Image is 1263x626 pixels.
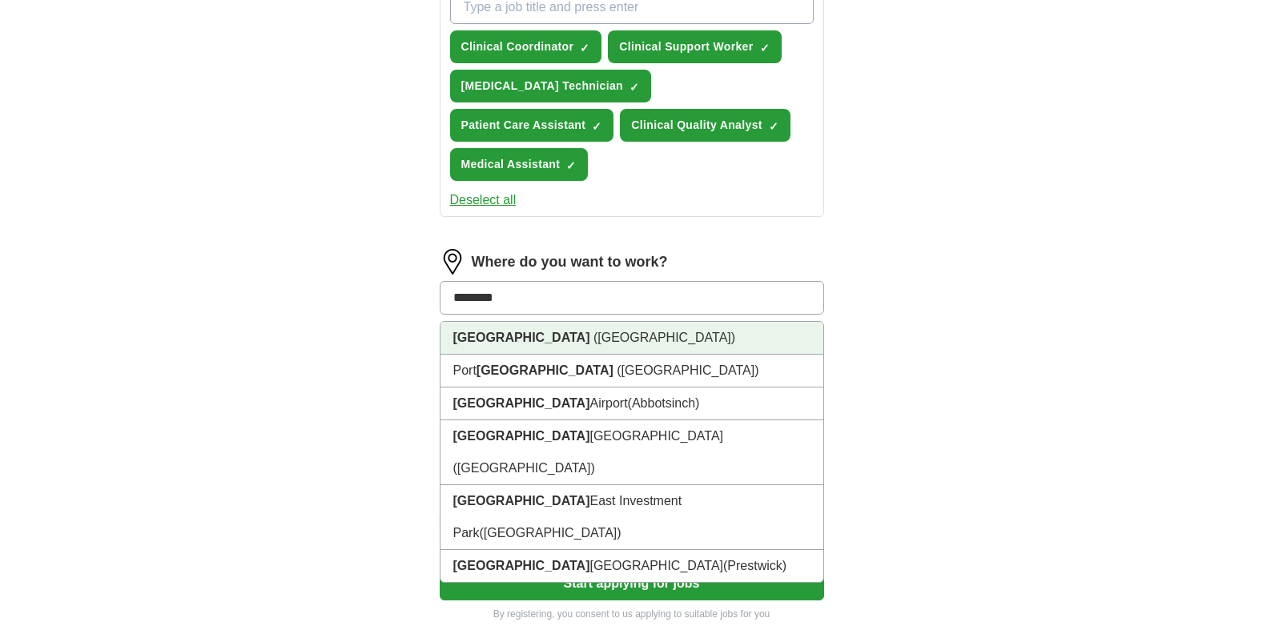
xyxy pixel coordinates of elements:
span: ([GEOGRAPHIC_DATA]) [593,331,735,344]
button: Deselect all [450,191,517,210]
span: Clinical Coordinator [461,38,574,55]
button: Clinical Coordinator✓ [450,30,602,63]
button: Clinical Support Worker✓ [608,30,781,63]
span: (Abbotsinch) [628,396,700,410]
span: ✓ [629,81,639,94]
span: ✓ [566,159,576,172]
span: ([GEOGRAPHIC_DATA]) [453,461,595,475]
li: [GEOGRAPHIC_DATA] [440,550,823,582]
span: Medical Assistant [461,156,561,173]
button: [MEDICAL_DATA] Technician✓ [450,70,651,102]
span: Clinical Support Worker [619,38,753,55]
li: Airport [440,387,823,420]
strong: [GEOGRAPHIC_DATA] [477,363,613,377]
span: ✓ [592,120,601,133]
strong: [GEOGRAPHIC_DATA] [453,559,590,572]
li: Port [440,355,823,387]
p: By registering, you consent to us applying to suitable jobs for you [440,607,824,621]
strong: [GEOGRAPHIC_DATA] [453,429,590,443]
span: ([GEOGRAPHIC_DATA]) [617,363,758,377]
strong: [GEOGRAPHIC_DATA] [453,396,590,410]
span: ([GEOGRAPHIC_DATA]) [479,526,621,540]
strong: [GEOGRAPHIC_DATA] [453,331,590,344]
span: ✓ [760,42,770,54]
strong: [GEOGRAPHIC_DATA] [453,494,590,508]
button: Medical Assistant✓ [450,148,589,181]
img: location.png [440,249,465,275]
span: ✓ [580,42,589,54]
li: [GEOGRAPHIC_DATA] [440,420,823,485]
label: Where do you want to work? [472,251,668,273]
span: (Prestwick) [723,559,786,572]
li: East Investment Park [440,485,823,550]
span: Patient Care Assistant [461,117,586,134]
span: Clinical Quality Analyst [631,117,762,134]
button: Start applying for jobs [440,567,824,600]
span: ✓ [769,120,778,133]
button: Clinical Quality Analyst✓ [620,109,790,142]
span: [MEDICAL_DATA] Technician [461,78,623,94]
button: Patient Care Assistant✓ [450,109,614,142]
